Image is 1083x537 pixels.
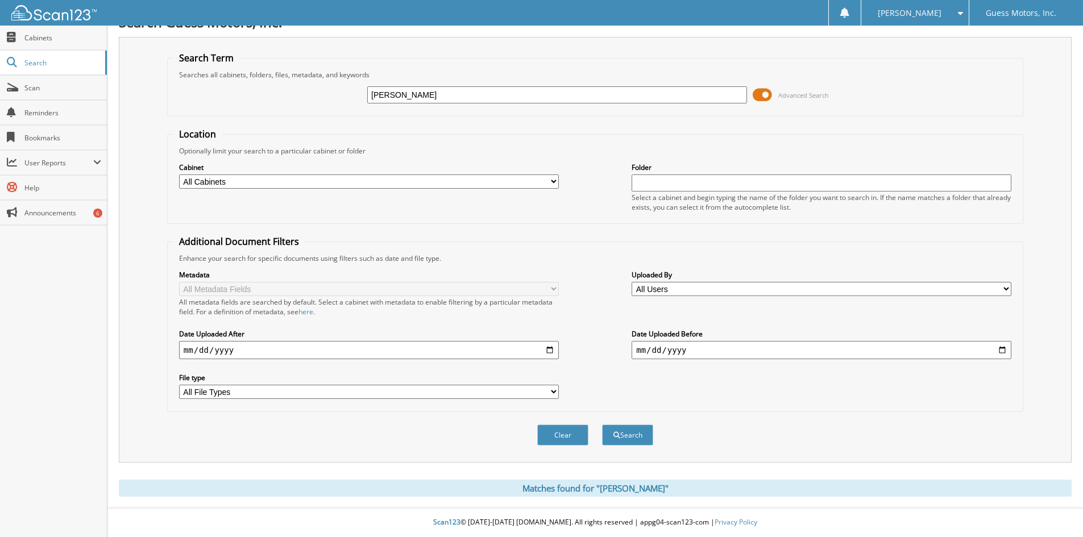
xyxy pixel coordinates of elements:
[24,133,101,143] span: Bookmarks
[715,517,757,527] a: Privacy Policy
[1026,482,1083,537] iframe: Chat Widget
[433,517,460,527] span: Scan123
[93,209,102,218] div: 6
[24,208,101,218] span: Announcements
[24,58,99,68] span: Search
[986,10,1056,16] span: Guess Motors, Inc.
[24,33,101,43] span: Cabinets
[24,158,93,168] span: User Reports
[11,5,97,20] img: scan123-logo-white.svg
[24,83,101,93] span: Scan
[24,108,101,118] span: Reminders
[24,183,101,193] span: Help
[878,10,941,16] span: [PERSON_NAME]
[107,509,1083,536] div: © [DATE]-[DATE] [DOMAIN_NAME]. All rights reserved | appg04-scan123-com |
